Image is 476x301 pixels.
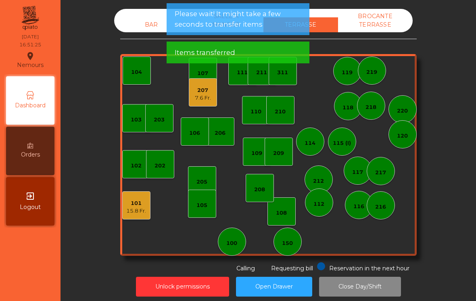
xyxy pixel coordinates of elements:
div: 103 [131,116,142,124]
div: 102 [131,162,142,170]
div: 119 [342,69,353,77]
div: 110 [251,108,261,116]
div: 211 [256,69,267,77]
div: 109 [251,149,262,157]
div: 104 [131,68,142,76]
span: Reservation in the next hour [329,265,409,272]
div: 217 [375,169,386,177]
div: 219 [366,68,377,76]
span: Items transferred [175,48,235,58]
div: BROCANTE TERRASSE [338,9,413,32]
div: 105 [196,201,207,209]
div: 112 [313,200,324,208]
div: 210 [275,108,286,116]
span: Logout [20,203,41,211]
div: 207 [195,86,211,94]
div: 116 [353,203,364,211]
div: 111 [237,69,248,77]
div: 216 [375,203,386,211]
div: 108 [276,209,287,217]
div: 203 [154,116,165,124]
div: 107 [197,69,208,77]
span: Please wait! It might take a few seconds to transfer items [175,9,301,29]
span: Requesting bill [271,265,313,272]
div: [DATE] [22,33,39,40]
span: Orders [21,150,40,159]
div: 311 [277,69,288,77]
div: 212 [313,177,324,185]
div: 16:51:25 [19,41,41,48]
div: 117 [352,168,363,176]
img: qpiato [20,4,40,32]
span: Dashboard [15,101,46,110]
button: Open Drawer [236,277,312,297]
i: exit_to_app [25,191,35,201]
div: 150 [282,239,293,247]
div: 220 [397,107,408,115]
div: 114 [305,139,315,147]
div: 205 [196,178,207,186]
div: 208 [254,186,265,194]
div: 101 [126,199,146,207]
div: 206 [215,129,225,137]
div: 15.8 Fr. [126,207,146,215]
div: 106 [189,129,200,137]
div: 202 [154,162,165,170]
div: 7.6 Fr. [195,94,211,102]
div: 209 [273,149,284,157]
div: 218 [365,103,376,111]
span: Calling [236,265,255,272]
i: location_on [25,51,35,61]
div: 118 [342,104,353,112]
button: Close Day/Shift [319,277,401,297]
button: Unlock permissions [136,277,229,297]
div: 120 [397,132,408,140]
div: 100 [226,239,237,247]
div: BAR [114,17,189,32]
div: Nemours [17,50,44,70]
div: 115 (I) [333,139,351,147]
